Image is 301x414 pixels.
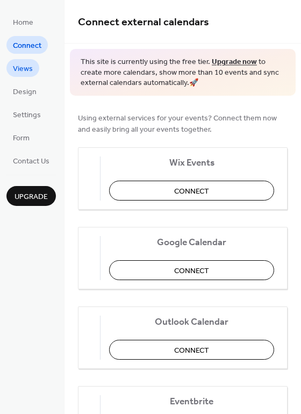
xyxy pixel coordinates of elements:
span: Upgrade [15,191,48,203]
span: Connect external calendars [78,12,209,33]
span: Settings [13,110,41,121]
span: Views [13,63,33,75]
a: Design [6,82,43,100]
button: Connect [109,181,274,201]
a: Views [6,59,39,77]
span: Design [13,87,37,98]
span: Wix Events [109,157,274,168]
span: Form [13,133,30,144]
a: Form [6,129,36,146]
a: Home [6,13,40,31]
a: Settings [6,105,47,123]
span: This site is currently using the free tier. to create more calendars, show more than 10 events an... [81,57,285,89]
a: Connect [6,36,48,54]
span: Connect [174,185,209,197]
button: Connect [109,260,274,280]
button: Upgrade [6,186,56,206]
button: Connect [109,340,274,360]
span: Contact Us [13,156,49,167]
span: Google Calendar [109,237,274,248]
span: Using external services for your events? Connect them now and easily bring all your events together. [78,112,288,135]
a: Upgrade now [212,55,257,69]
span: Connect [13,40,41,52]
span: Connect [174,345,209,356]
span: Eventbrite [109,396,274,407]
span: Outlook Calendar [109,316,274,327]
a: Contact Us [6,152,56,169]
span: Home [13,17,33,28]
span: Connect [174,265,209,276]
